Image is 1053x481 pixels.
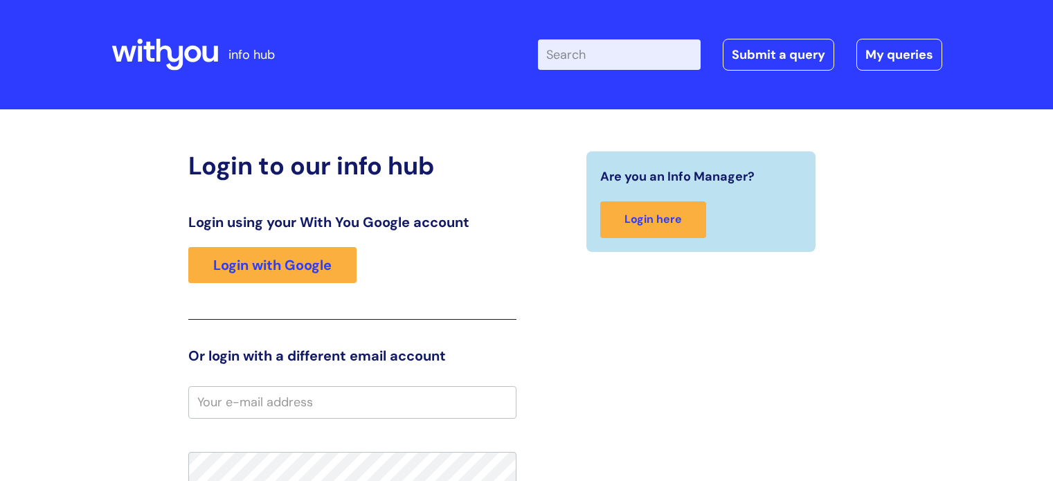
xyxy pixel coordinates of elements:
[723,39,834,71] a: Submit a query
[188,151,516,181] h2: Login to our info hub
[188,347,516,364] h3: Or login with a different email account
[600,165,755,188] span: Are you an Info Manager?
[538,39,701,70] input: Search
[856,39,942,71] a: My queries
[188,247,357,283] a: Login with Google
[188,214,516,230] h3: Login using your With You Google account
[188,386,516,418] input: Your e-mail address
[600,201,706,238] a: Login here
[228,44,275,66] p: info hub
